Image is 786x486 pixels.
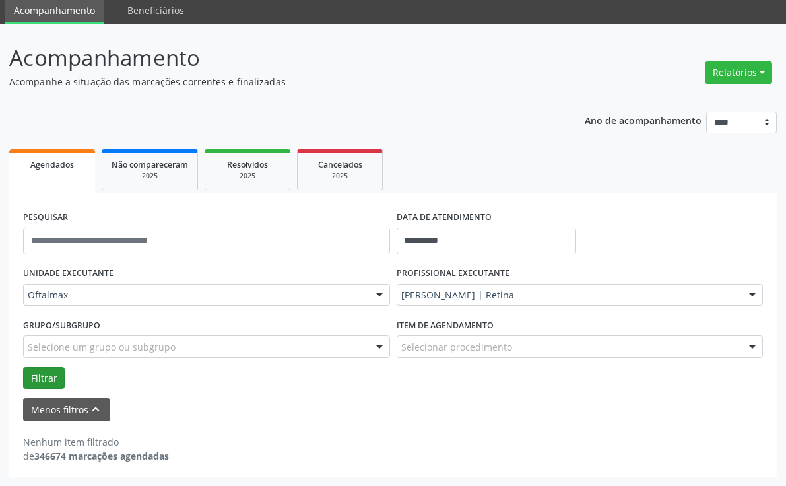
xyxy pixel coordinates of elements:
[23,367,65,390] button: Filtrar
[34,450,169,462] strong: 346674 marcações agendadas
[307,171,373,181] div: 2025
[9,42,546,75] p: Acompanhamento
[397,263,509,284] label: PROFISSIONAL EXECUTANTE
[23,449,169,463] div: de
[28,289,363,302] span: Oftalmax
[23,398,110,421] button: Menos filtroskeyboard_arrow_up
[227,159,268,170] span: Resolvidos
[705,61,772,84] button: Relatórios
[28,340,176,354] span: Selecione um grupo ou subgrupo
[397,315,494,335] label: Item de agendamento
[112,159,188,170] span: Não compareceram
[112,171,188,181] div: 2025
[23,315,100,335] label: Grupo/Subgrupo
[397,207,492,228] label: DATA DE ATENDIMENTO
[318,159,362,170] span: Cancelados
[23,435,169,449] div: Nenhum item filtrado
[585,112,702,128] p: Ano de acompanhamento
[214,171,280,181] div: 2025
[23,263,114,284] label: UNIDADE EXECUTANTE
[88,402,103,417] i: keyboard_arrow_up
[401,289,737,302] span: [PERSON_NAME] | Retina
[30,159,74,170] span: Agendados
[9,75,546,88] p: Acompanhe a situação das marcações correntes e finalizadas
[401,340,512,354] span: Selecionar procedimento
[23,207,68,228] label: PESQUISAR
